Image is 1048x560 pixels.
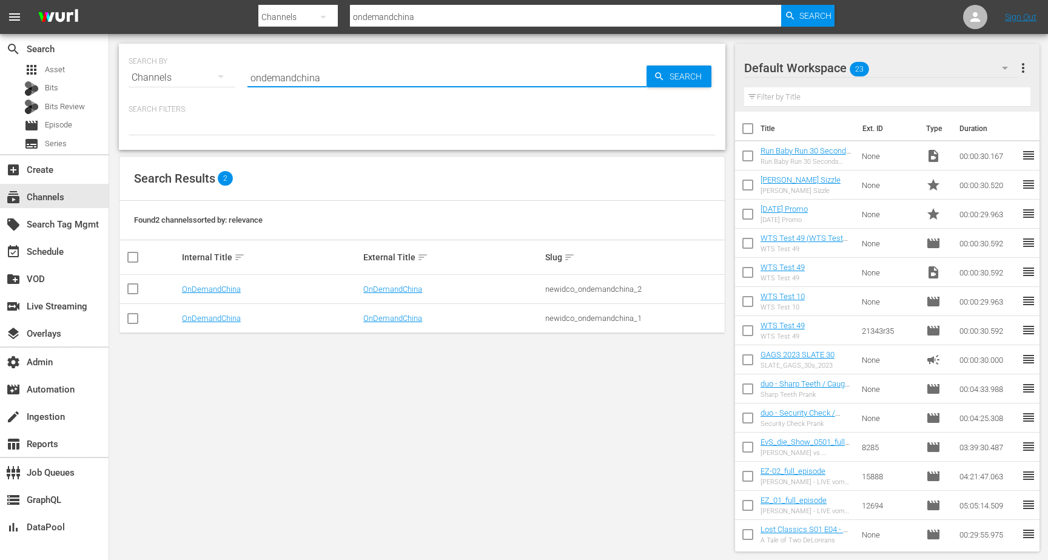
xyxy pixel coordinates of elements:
[761,362,835,369] div: SLATE_GAGS_30s_2023
[761,379,851,397] a: duo - Sharp Teeth / Caught Cheating
[1021,294,1036,308] span: reorder
[1021,206,1036,221] span: reorder
[857,229,921,258] td: None
[6,190,21,204] span: Channels
[761,204,808,214] a: [DATE] Promo
[6,410,21,424] span: Ingestion
[761,507,853,515] div: [PERSON_NAME] - LIVE vom [DATE]
[564,252,575,263] span: sort
[6,217,21,232] span: Search Tag Mgmt
[955,141,1021,170] td: 00:00:30.167
[24,118,39,133] span: Episode
[417,252,428,263] span: sort
[24,62,39,77] span: Asset
[1016,61,1030,75] span: more_vert
[857,403,921,433] td: None
[955,520,1021,549] td: 00:29:55.975
[6,299,21,314] span: Live Streaming
[1021,177,1036,192] span: reorder
[45,101,85,113] span: Bits Review
[857,316,921,345] td: 21343r35
[45,64,65,76] span: Asset
[761,350,835,359] a: GAGS 2023 SLATE 30
[926,236,941,251] span: Episode
[545,314,723,323] div: newidco_ondemandchina_1
[955,403,1021,433] td: 00:04:25.308
[955,170,1021,200] td: 00:00:30.520
[857,170,921,200] td: None
[799,5,831,27] span: Search
[182,250,360,265] div: Internal Title
[182,314,241,323] a: OnDemandChina
[363,314,422,323] a: OnDemandChina
[857,433,921,462] td: 8285
[761,216,808,224] div: [DATE] Promo
[6,355,21,369] span: Admin
[24,81,39,96] div: Bits
[955,433,1021,462] td: 03:39:30.487
[647,66,711,87] button: Search
[6,245,21,259] span: Schedule
[955,200,1021,229] td: 00:00:29.963
[1021,439,1036,454] span: reorder
[1021,148,1036,163] span: reorder
[761,292,805,301] a: WTS Test 10
[955,258,1021,287] td: 00:00:30.592
[1021,410,1036,425] span: reorder
[182,285,241,294] a: OnDemandChina
[926,440,941,454] span: Episode
[952,112,1025,146] th: Duration
[761,437,850,456] a: EvS_die_Show_0501_full_episode
[234,252,245,263] span: sort
[761,112,855,146] th: Title
[545,285,723,294] div: newidco_ondemandchina_2
[761,263,805,272] a: WTS Test 49
[761,332,805,340] div: WTS Test 49
[926,469,941,484] span: Episode
[761,408,840,427] a: duo - Security Check / Broken Statue
[1021,468,1036,483] span: reorder
[363,285,422,294] a: OnDemandChina
[1021,352,1036,366] span: reorder
[857,520,921,549] td: None
[761,274,805,282] div: WTS Test 49
[6,465,21,480] span: Job Queues
[6,382,21,397] span: Automation
[134,215,263,224] span: Found 2 channels sorted by: relevance
[761,467,825,476] a: EZ-02_full_episode
[926,323,941,338] span: Episode
[45,138,67,150] span: Series
[926,382,941,396] span: Episode
[926,178,941,192] span: Promo
[1021,527,1036,541] span: reorder
[761,187,841,195] div: [PERSON_NAME] Sizzle
[926,207,941,221] span: Promo
[761,245,853,253] div: WTS Test 49
[761,303,805,311] div: WTS Test 10
[926,353,941,367] span: Ad
[6,272,21,286] span: VOD
[665,66,711,87] span: Search
[6,326,21,341] span: Overlays
[857,462,921,491] td: 15888
[761,496,827,505] a: EZ_01_full_episode
[857,258,921,287] td: None
[45,82,58,94] span: Bits
[857,345,921,374] td: None
[363,250,541,265] div: External Title
[857,287,921,316] td: None
[1021,235,1036,250] span: reorder
[761,391,853,399] div: Sharp Teeth Prank
[761,536,853,544] div: A Tale of Two DeLoreans
[926,265,941,280] span: Video
[218,171,233,186] span: 2
[955,491,1021,520] td: 05:05:14.509
[857,491,921,520] td: 12694
[744,51,1019,85] div: Default Workspace
[955,287,1021,316] td: 00:00:29.963
[850,56,869,82] span: 23
[761,420,853,428] div: Security Check Prank
[955,229,1021,258] td: 00:00:30.592
[6,163,21,177] span: Create
[6,42,21,56] span: Search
